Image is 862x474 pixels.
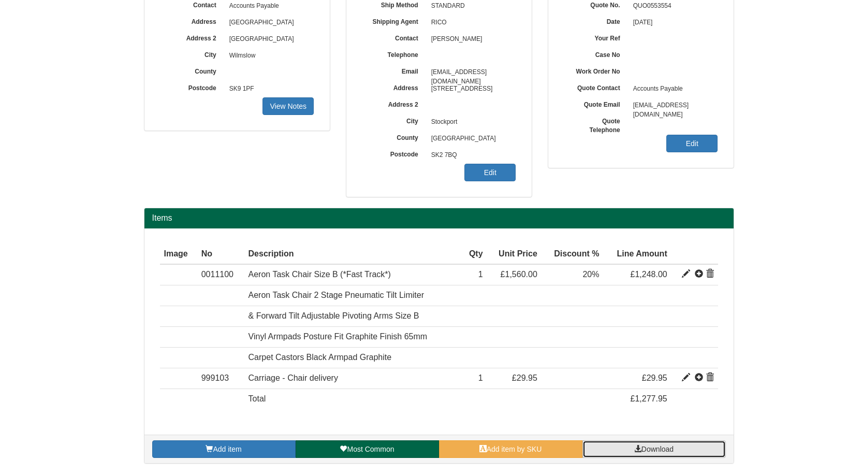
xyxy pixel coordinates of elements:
[564,31,628,43] label: Your Ref
[362,31,426,43] label: Contact
[487,244,542,265] th: Unit Price
[426,114,516,131] span: Stockport
[628,81,718,97] span: Accounts Payable
[631,394,667,403] span: £1,277.95
[362,131,426,142] label: County
[362,15,426,26] label: Shipping Agent
[464,164,516,181] a: Edit
[197,264,244,285] td: 0011100
[631,270,667,279] span: £1,248.00
[160,15,224,26] label: Address
[426,147,516,164] span: SK2 7BQ
[641,445,674,453] span: Download
[564,64,628,76] label: Work Order No
[501,270,537,279] span: £1,560.00
[160,31,224,43] label: Address 2
[642,374,667,382] span: £29.95
[582,440,726,458] a: Download
[603,244,671,265] th: Line Amount
[160,81,224,93] label: Postcode
[564,15,628,26] label: Date
[564,48,628,60] label: Case No
[160,48,224,60] label: City
[244,244,462,265] th: Description
[224,81,314,97] span: SK9 1PF
[628,15,718,31] span: [DATE]
[362,81,426,93] label: Address
[426,64,516,81] span: [EMAIL_ADDRESS][DOMAIN_NAME]
[152,213,726,223] h2: Items
[461,244,487,265] th: Qty
[249,311,419,320] span: & Forward Tilt Adjustable Pivoting Arms Size B
[478,374,483,382] span: 1
[249,291,424,299] span: Aeron Task Chair 2 Stage Pneumatic Tilt Limiter
[160,64,224,76] label: County
[213,445,241,453] span: Add item
[362,48,426,60] label: Telephone
[426,131,516,147] span: [GEOGRAPHIC_DATA]
[564,81,628,93] label: Quote Contact
[362,97,426,109] label: Address 2
[582,270,599,279] span: 20%
[542,244,604,265] th: Discount %
[426,81,516,97] span: [STREET_ADDRESS]
[628,97,718,114] span: [EMAIL_ADDRESS][DOMAIN_NAME]
[197,244,244,265] th: No
[347,445,394,453] span: Most Common
[478,270,483,279] span: 1
[224,15,314,31] span: [GEOGRAPHIC_DATA]
[666,135,718,152] a: Edit
[262,97,314,115] a: View Notes
[362,147,426,159] label: Postcode
[564,97,628,109] label: Quote Email
[244,389,462,409] td: Total
[249,374,338,382] span: Carriage - Chair delivery
[249,270,391,279] span: Aeron Task Chair Size B (*Fast Track*)
[426,31,516,48] span: [PERSON_NAME]
[426,15,516,31] span: RICO
[160,244,197,265] th: Image
[249,332,428,341] span: Vinyl Armpads Posture Fit Graphite Finish 65mm
[487,445,542,453] span: Add item by SKU
[224,48,314,64] span: Wilmslow
[362,64,426,76] label: Email
[362,114,426,126] label: City
[249,353,392,362] span: Carpet Castors Black Armpad Graphite
[197,368,244,389] td: 999103
[512,374,537,382] span: £29.95
[224,31,314,48] span: [GEOGRAPHIC_DATA]
[564,114,628,135] label: Quote Telephone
